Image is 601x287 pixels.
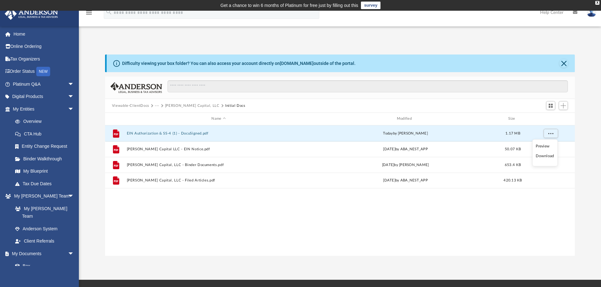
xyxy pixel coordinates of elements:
[225,103,245,109] button: Initial Docs
[280,61,314,66] a: [DOMAIN_NAME]
[68,247,80,260] span: arrow_drop_down
[361,2,380,9] a: survey
[313,146,497,152] div: [DATE] by ABA_NEST_APP
[504,179,522,182] span: 420.13 KB
[122,60,356,67] div: Difficulty viewing your box folder? You can also access your account directly on outside of the p...
[127,147,310,151] button: [PERSON_NAME] Capital LLC - EIN Notice.pdf
[313,162,497,168] div: [DATE] by [PERSON_NAME]
[543,129,558,138] button: More options
[528,116,572,122] div: id
[68,103,80,116] span: arrow_drop_down
[536,143,554,150] li: Preview
[4,65,84,78] a: Order StatusNEW
[500,116,525,122] div: Size
[4,53,84,65] a: Tax Organizers
[9,115,84,128] a: Overview
[4,28,84,40] a: Home
[108,116,124,122] div: id
[127,163,310,167] button: [PERSON_NAME] Capital, LLC - Binder Documents.pdf
[505,131,520,135] span: 1.17 MB
[221,2,358,9] div: Get a chance to win 6 months of Platinum for free just by filling out this
[127,178,310,182] button: [PERSON_NAME] Capital, LLC - Filed Articles.pdf
[127,131,310,135] button: EIN Authorization & SS-4 (1) - DocuSigned.pdf
[4,247,80,260] a: My Documentsarrow_drop_down
[85,9,93,16] i: menu
[155,103,159,109] button: ···
[4,78,84,90] a: Platinum Q&Aarrow_drop_down
[112,103,149,109] button: Viewable-ClientDocs
[536,153,554,159] li: Download
[9,128,84,140] a: CTA Hub
[313,116,498,122] div: Modified
[168,80,568,92] input: Search files and folders
[68,190,80,203] span: arrow_drop_down
[68,78,80,91] span: arrow_drop_down
[559,101,568,110] button: Add
[9,140,84,153] a: Entity Change Request
[9,152,84,165] a: Binder Walkthrough
[313,130,497,136] div: by [PERSON_NAME]
[9,235,80,248] a: Client Referrals
[383,131,393,135] span: today
[9,202,77,222] a: My [PERSON_NAME] Team
[9,165,80,178] a: My Blueprint
[9,260,77,273] a: Box
[546,101,556,110] button: Switch to Grid View
[505,147,521,151] span: 50.07 KB
[9,222,80,235] a: Anderson System
[532,139,558,166] ul: More options
[595,1,599,5] div: close
[126,116,310,122] div: Name
[587,8,596,17] img: User Pic
[85,12,93,16] a: menu
[313,178,497,183] div: [DATE] by ABA_NEST_APP
[9,177,84,190] a: Tax Due Dates
[36,67,50,76] div: NEW
[4,103,84,115] a: My Entitiesarrow_drop_down
[68,90,80,103] span: arrow_drop_down
[559,59,568,68] button: Close
[4,90,84,103] a: Digital Productsarrow_drop_down
[3,8,60,20] img: Anderson Advisors Platinum Portal
[4,40,84,53] a: Online Ordering
[105,9,112,15] i: search
[4,190,80,203] a: My [PERSON_NAME] Teamarrow_drop_down
[505,163,521,166] span: 653.4 KB
[165,103,220,109] button: [PERSON_NAME] Capital, LLC
[105,125,575,256] div: grid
